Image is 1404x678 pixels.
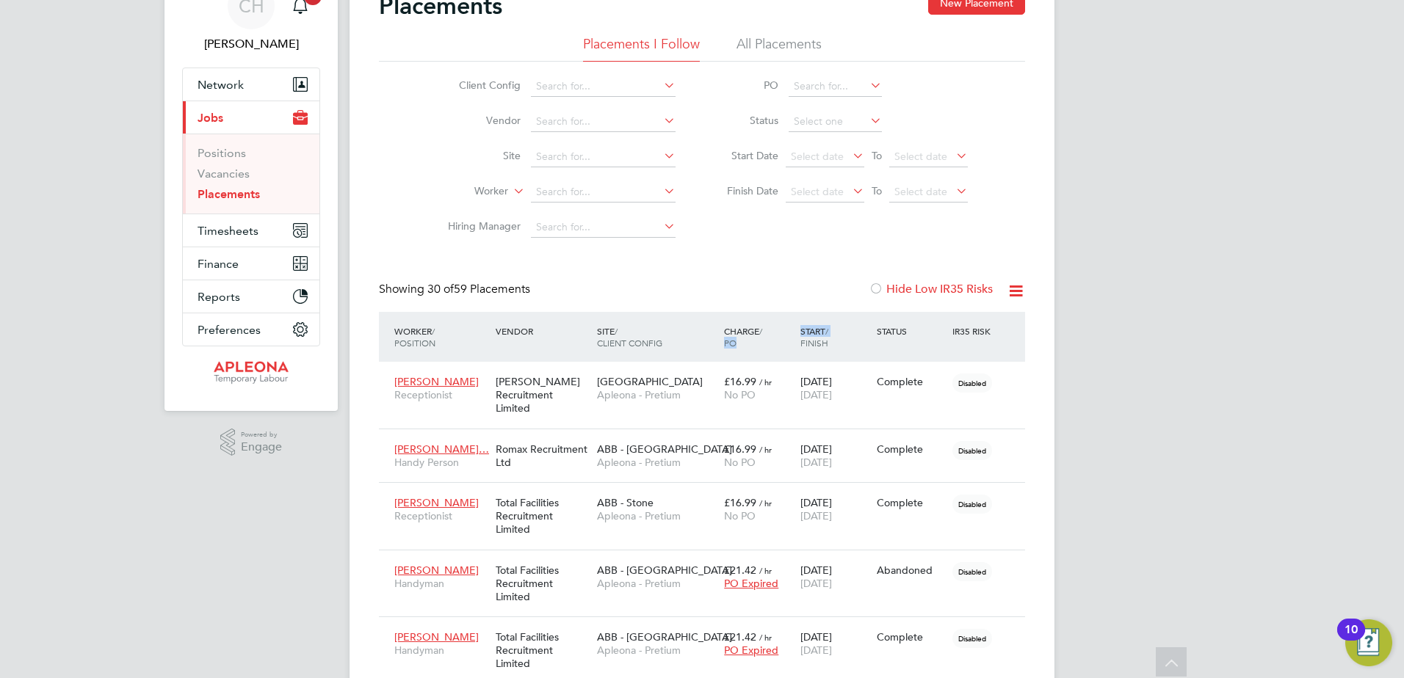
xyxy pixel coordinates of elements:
[593,318,720,356] div: Site
[394,325,435,349] span: / Position
[198,167,250,181] a: Vacancies
[797,489,873,530] div: [DATE]
[724,630,756,644] span: £21.42
[800,388,832,401] span: [DATE]
[797,623,873,664] div: [DATE]
[724,644,778,657] span: PO Expired
[597,375,703,388] span: [GEOGRAPHIC_DATA]
[789,112,882,132] input: Select one
[759,444,772,455] span: / hr
[952,441,992,460] span: Disabled
[391,434,1025,447] a: [PERSON_NAME]…Handy PersonRomax Recruitment LtdABB - [GEOGRAPHIC_DATA]Apleona - Pretium£16.99 / h...
[198,224,258,238] span: Timesheets
[759,632,772,643] span: / hr
[492,318,593,344] div: Vendor
[797,368,873,409] div: [DATE]
[797,435,873,476] div: [DATE]
[492,556,593,611] div: Total Facilities Recruitment Limited
[952,373,992,393] span: Disabled
[724,375,756,388] span: £16.99
[791,185,844,198] span: Select date
[379,282,533,297] div: Showing
[424,184,508,199] label: Worker
[597,388,717,401] span: Apleona - Pretium
[436,219,521,233] label: Hiring Manager
[952,629,992,648] span: Disabled
[800,456,832,469] span: [DATE]
[759,376,772,387] span: / hr
[394,442,489,456] span: [PERSON_NAME]…
[198,323,261,337] span: Preferences
[531,112,676,132] input: Search for...
[724,456,756,469] span: No PO
[597,564,732,577] span: ABB - [GEOGRAPHIC_DATA]
[391,555,1025,568] a: [PERSON_NAME]HandymanTotal Facilities Recruitment LimitedABB - [GEOGRAPHIC_DATA]Apleona - Pretium...
[791,150,844,163] span: Select date
[183,247,319,280] button: Finance
[797,318,873,356] div: Start
[737,35,822,62] li: All Placements
[877,564,946,577] div: Abandoned
[800,509,832,522] span: [DATE]
[597,577,717,590] span: Apleona - Pretium
[724,442,756,456] span: £16.99
[183,280,319,313] button: Reports
[531,182,676,203] input: Search for...
[183,313,319,346] button: Preferences
[597,509,717,522] span: Apleona - Pretium
[436,79,521,92] label: Client Config
[724,388,756,401] span: No PO
[759,497,772,508] span: / hr
[724,325,762,349] span: / PO
[952,562,992,581] span: Disabled
[436,114,521,127] label: Vendor
[220,429,283,456] a: Powered byEngage
[597,325,662,349] span: / Client Config
[394,509,488,522] span: Receptionist
[492,489,593,544] div: Total Facilities Recruitment Limited
[391,318,492,356] div: Worker
[391,367,1025,379] a: [PERSON_NAME]Receptionist[PERSON_NAME] Recruitment Limited[GEOGRAPHIC_DATA]Apleona - Pretium£16.9...
[712,79,778,92] label: PO
[877,630,946,644] div: Complete
[877,496,946,509] div: Complete
[394,630,479,644] span: [PERSON_NAME]
[198,187,260,201] a: Placements
[214,361,289,384] img: apleona-logo-retina.png
[198,257,239,271] span: Finance
[391,622,1025,635] a: [PERSON_NAME]HandymanTotal Facilities Recruitment LimitedABB - [GEOGRAPHIC_DATA]Apleona - Pretium...
[949,318,999,344] div: IR35 Risk
[492,435,593,476] div: Romax Recruitment Ltd
[436,149,521,162] label: Site
[531,147,676,167] input: Search for...
[867,181,886,200] span: To
[712,149,778,162] label: Start Date
[241,441,282,453] span: Engage
[394,375,479,388] span: [PERSON_NAME]
[720,318,797,356] div: Charge
[198,78,244,92] span: Network
[427,282,530,296] span: 59 Placements
[712,184,778,197] label: Finish Date
[492,623,593,678] div: Total Facilities Recruitment Limited
[183,214,319,247] button: Timesheets
[867,146,886,165] span: To
[531,217,676,238] input: Search for...
[597,644,717,657] span: Apleona - Pretium
[427,282,454,296] span: 30 of
[394,577,488,590] span: Handyman
[894,150,947,163] span: Select date
[394,496,479,509] span: [PERSON_NAME]
[583,35,700,62] li: Placements I Follow
[182,35,320,53] span: Carl Hart
[394,644,488,657] span: Handyman
[198,290,240,304] span: Reports
[394,456,488,469] span: Handy Person
[597,630,732,644] span: ABB - [GEOGRAPHIC_DATA]
[797,556,873,597] div: [DATE]
[394,388,488,401] span: Receptionist
[877,442,946,456] div: Complete
[952,495,992,514] span: Disabled
[759,565,772,576] span: / hr
[789,76,882,97] input: Search for...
